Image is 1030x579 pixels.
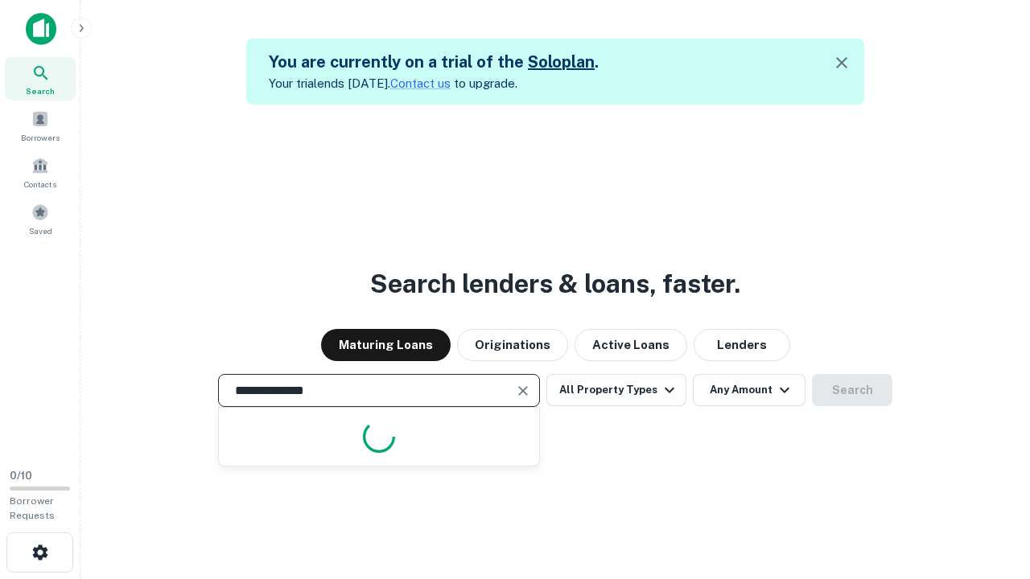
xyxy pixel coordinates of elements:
a: Contact us [390,76,451,90]
button: Lenders [694,329,790,361]
button: Clear [512,380,534,402]
span: Borrower Requests [10,495,55,521]
span: Search [26,84,55,97]
span: 0 / 10 [10,470,32,482]
button: Any Amount [693,374,805,406]
button: Active Loans [575,329,687,361]
span: Saved [29,224,52,237]
button: Maturing Loans [321,329,451,361]
h3: Search lenders & loans, faster. [370,265,740,303]
p: Your trial ends [DATE]. to upgrade. [269,74,599,93]
a: Borrowers [5,104,76,147]
button: Originations [457,329,568,361]
a: Soloplan [528,52,595,72]
h5: You are currently on a trial of the . [269,50,599,74]
img: capitalize-icon.png [26,13,56,45]
a: Contacts [5,150,76,194]
iframe: Chat Widget [950,450,1030,528]
button: All Property Types [546,374,686,406]
a: Search [5,57,76,101]
span: Borrowers [21,131,60,144]
span: Contacts [24,178,56,191]
a: Saved [5,197,76,240]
